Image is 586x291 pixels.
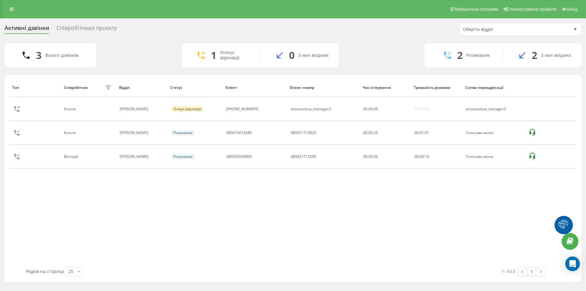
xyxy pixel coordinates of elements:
div: З них вхідних [298,53,329,58]
div: Схема переадресації [465,85,522,90]
div: : : [414,155,429,159]
div: 2 [457,49,463,61]
div: Open Intercom Messenger [565,256,580,271]
div: 380503559806 [226,155,252,159]
span: 09 [374,106,378,111]
span: 00 [363,106,367,111]
span: Налаштування профілю [509,7,557,12]
div: Розмовляє [171,130,195,136]
div: Статус [170,85,220,90]
div: 0 [289,49,295,61]
div: [PHONE_NUMBER] [226,107,258,111]
span: Вихід [567,7,578,12]
span: 01 [425,130,429,135]
span: 00 [368,106,373,111]
div: Вікторія [64,155,80,159]
div: Всього дзвінків [45,53,78,58]
div: avicenackua_manager3 [466,107,522,111]
span: 00 [414,130,419,135]
div: Клієнт [226,85,284,90]
a: 1 [527,267,536,276]
div: 00:00:00 [414,107,429,111]
div: Голосове меню [466,155,522,159]
div: 1 - 3 з 3 [502,268,515,274]
div: Відділ [119,85,165,90]
div: Ксенія [64,131,77,135]
div: : : [414,131,429,135]
div: Активні дзвінки [5,25,49,34]
div: [PERSON_NAME] [120,107,164,111]
span: 16 [425,154,429,159]
div: Співробітник [64,85,88,90]
span: Реферальна програма [454,7,499,12]
div: 25 [68,268,73,275]
div: [PERSON_NAME] [120,155,164,159]
div: avicenackua_manager3 [291,107,331,111]
div: Час очікування [363,85,408,90]
div: Співробітники проєкту [56,25,117,34]
div: [PERSON_NAME] [120,131,164,135]
span: Рядків на сторінці [26,268,64,274]
div: Очікує відповіді [171,106,204,112]
div: 380931712590 [291,155,316,159]
div: 380931713825 [291,131,316,135]
div: 3 [36,49,42,61]
span: 01 [420,130,424,135]
div: Розмовляє [466,53,490,58]
div: Розмовляє [171,154,195,159]
div: Очікує відповіді [220,50,251,60]
div: Тривалість розмови [414,85,459,90]
div: З них вхідних [541,53,571,58]
div: Оберіть відділ [463,27,536,32]
div: 1 [211,49,216,61]
div: Ксенія [64,107,77,111]
div: 380974013285 [226,131,252,135]
div: 00:00:25 [363,131,408,135]
span: 00 [414,154,419,159]
div: : : [363,107,378,111]
div: 00:00:50 [363,155,408,159]
div: Бізнес номер [290,85,357,90]
div: 2 [532,49,537,61]
span: 00 [420,154,424,159]
div: Голосове меню [466,131,522,135]
div: Тип [12,85,58,90]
